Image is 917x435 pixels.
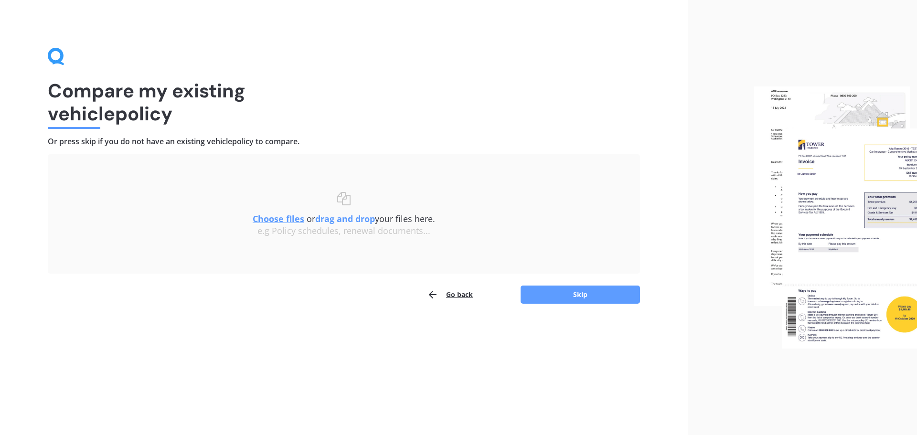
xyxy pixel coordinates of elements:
[253,213,304,224] u: Choose files
[67,226,621,236] div: e.g Policy schedules, renewal documents...
[315,213,375,224] b: drag and drop
[48,79,640,125] h1: Compare my existing vehicle policy
[521,286,640,304] button: Skip
[427,285,473,304] button: Go back
[48,137,640,147] h4: Or press skip if you do not have an existing vehicle policy to compare.
[253,213,435,224] span: or your files here.
[754,86,917,349] img: files.webp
